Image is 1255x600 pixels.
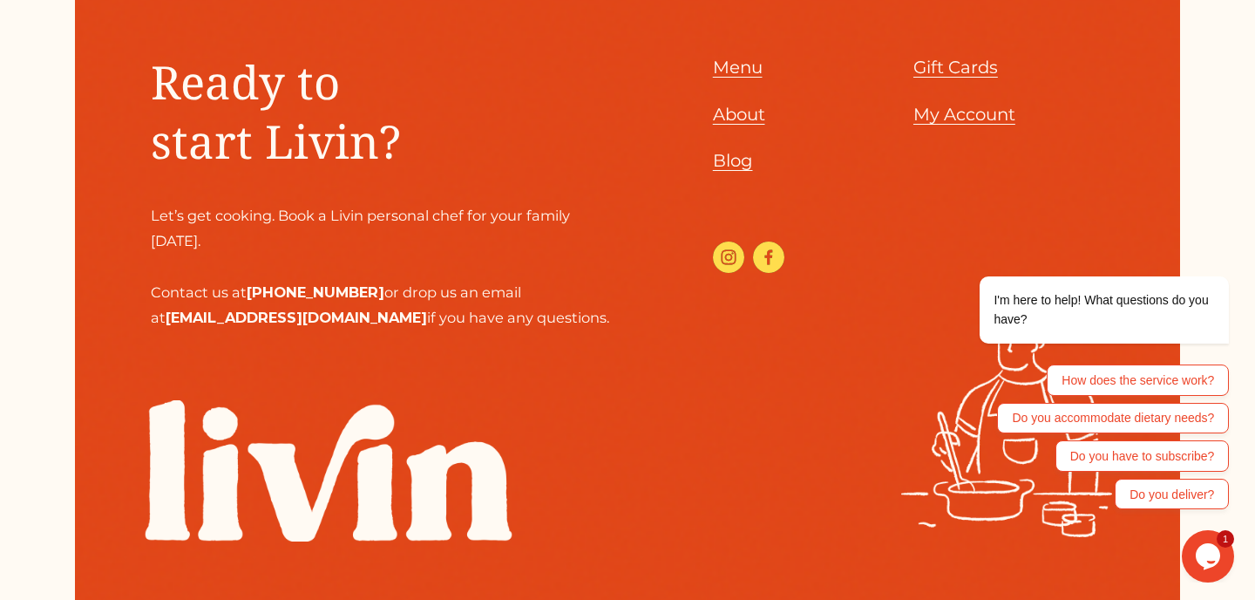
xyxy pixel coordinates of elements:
[713,242,744,273] a: Instagram
[713,57,763,78] span: Menu
[913,99,1015,131] a: My Account
[913,57,998,78] span: Gift Cards
[151,207,609,326] span: Let’s get cooking. Book a Livin personal chef for your family [DATE]. Contact us at or drop us an...
[151,51,401,172] span: Ready to start Livin?
[924,159,1238,522] iframe: chat widget
[713,150,753,171] span: Blog
[753,242,784,273] a: Facebook
[713,146,753,177] a: Blog
[913,52,998,84] a: Gift Cards
[166,309,427,326] strong: [EMAIL_ADDRESS][DOMAIN_NAME]
[713,99,765,131] a: About
[913,104,1015,125] span: My Account
[713,52,763,84] a: Menu
[247,283,384,301] strong: [PHONE_NUMBER]
[713,104,765,125] span: About
[1182,530,1238,583] iframe: chat widget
